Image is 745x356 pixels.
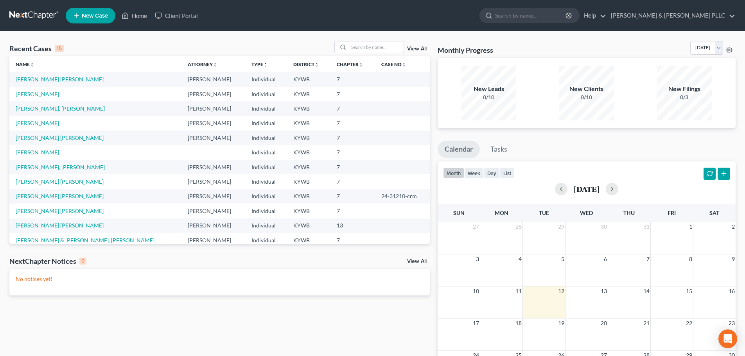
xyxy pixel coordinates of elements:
[375,189,430,204] td: 24-31210-crm
[580,9,606,23] a: Help
[515,318,522,328] span: 18
[16,61,34,67] a: Nameunfold_more
[574,185,600,193] h2: [DATE]
[263,63,268,67] i: unfold_more
[557,286,565,296] span: 12
[330,116,375,131] td: 7
[245,233,287,247] td: Individual
[16,193,104,199] a: [PERSON_NAME] [PERSON_NAME]
[560,254,565,264] span: 5
[181,204,245,218] td: [PERSON_NAME]
[600,318,608,328] span: 20
[557,318,565,328] span: 19
[515,286,522,296] span: 11
[181,131,245,145] td: [PERSON_NAME]
[287,101,330,116] td: KYWB
[151,9,202,23] a: Client Portal
[181,160,245,174] td: [PERSON_NAME]
[245,174,287,189] td: Individual
[623,209,635,216] span: Thu
[181,72,245,86] td: [PERSON_NAME]
[443,168,464,178] button: month
[181,116,245,131] td: [PERSON_NAME]
[688,222,693,231] span: 1
[181,189,245,204] td: [PERSON_NAME]
[330,204,375,218] td: 7
[472,222,480,231] span: 27
[181,233,245,247] td: [PERSON_NAME]
[287,87,330,101] td: KYWB
[381,61,406,67] a: Case Nounfold_more
[287,145,330,159] td: KYWB
[685,318,693,328] span: 22
[484,168,500,178] button: day
[245,101,287,116] td: Individual
[330,145,375,159] td: 7
[643,286,650,296] span: 14
[643,222,650,231] span: 31
[16,91,59,97] a: [PERSON_NAME]
[16,149,59,156] a: [PERSON_NAME]
[181,218,245,233] td: [PERSON_NAME]
[407,259,427,264] a: View All
[9,256,86,266] div: NextChapter Notices
[245,116,287,131] td: Individual
[245,131,287,145] td: Individual
[349,41,404,53] input: Search by name...
[16,105,105,112] a: [PERSON_NAME], [PERSON_NAME]
[287,189,330,204] td: KYWB
[472,286,480,296] span: 10
[495,209,508,216] span: Mon
[643,318,650,328] span: 21
[603,254,608,264] span: 6
[16,120,59,126] a: [PERSON_NAME]
[402,63,406,67] i: unfold_more
[539,209,549,216] span: Tue
[245,204,287,218] td: Individual
[330,101,375,116] td: 7
[600,222,608,231] span: 30
[16,275,424,283] p: No notices yet!
[657,84,712,93] div: New Filings
[287,131,330,145] td: KYWB
[337,61,363,67] a: Chapterunfold_more
[559,84,614,93] div: New Clients
[483,141,514,158] a: Tasks
[728,286,736,296] span: 16
[438,141,480,158] a: Calendar
[515,222,522,231] span: 28
[330,189,375,204] td: 7
[287,116,330,131] td: KYWB
[245,218,287,233] td: Individual
[685,286,693,296] span: 15
[16,134,104,141] a: [PERSON_NAME] [PERSON_NAME]
[330,233,375,247] td: 7
[580,209,593,216] span: Wed
[518,254,522,264] span: 4
[293,61,319,67] a: Districtunfold_more
[438,45,493,55] h3: Monthly Progress
[251,61,268,67] a: Typeunfold_more
[464,168,484,178] button: week
[731,222,736,231] span: 2
[245,87,287,101] td: Individual
[731,254,736,264] span: 9
[657,93,712,101] div: 0/3
[30,63,34,67] i: unfold_more
[461,93,516,101] div: 0/10
[245,72,287,86] td: Individual
[668,209,676,216] span: Fri
[16,222,104,229] a: [PERSON_NAME] [PERSON_NAME]
[287,174,330,189] td: KYWB
[287,218,330,233] td: KYWB
[188,61,217,67] a: Attorneyunfold_more
[472,318,480,328] span: 17
[709,209,719,216] span: Sat
[330,174,375,189] td: 7
[728,318,736,328] span: 23
[82,13,108,19] span: New Case
[79,258,86,265] div: 0
[287,233,330,247] td: KYWB
[407,46,427,52] a: View All
[475,254,480,264] span: 3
